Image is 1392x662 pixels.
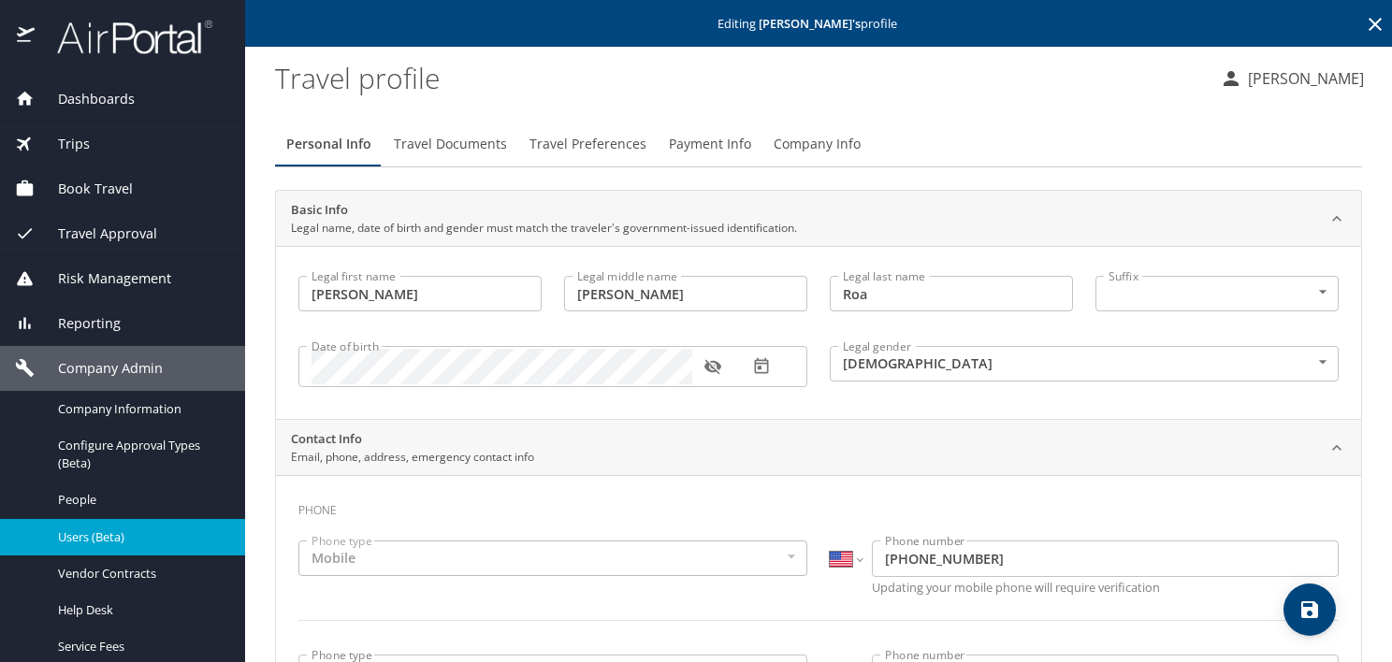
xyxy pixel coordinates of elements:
h3: Phone [298,490,1339,522]
span: Risk Management [35,268,171,289]
span: Company Admin [35,358,163,379]
span: Users (Beta) [58,528,223,546]
div: Contact InfoEmail, phone, address, emergency contact info [276,420,1361,476]
div: Profile [275,122,1362,166]
p: [PERSON_NAME] [1242,67,1364,90]
span: Trips [35,134,90,154]
span: Reporting [35,313,121,334]
span: Service Fees [58,638,223,655]
strong: [PERSON_NAME] 's [759,15,861,32]
img: airportal-logo.png [36,19,212,55]
div: Basic InfoLegal name, date of birth and gender must match the traveler's government-issued identi... [276,191,1361,247]
p: Legal name, date of birth and gender must match the traveler's government-issued identification. [291,220,797,237]
span: Company Information [58,400,223,418]
p: Email, phone, address, emergency contact info [291,449,534,466]
span: Dashboards [35,89,135,109]
span: Book Travel [35,179,133,199]
span: Travel Preferences [529,133,646,156]
p: Editing profile [251,18,1386,30]
span: Travel Documents [394,133,507,156]
span: Company Info [774,133,861,156]
span: Help Desk [58,601,223,619]
span: Personal Info [286,133,371,156]
img: icon-airportal.png [17,19,36,55]
h1: Travel profile [275,49,1205,107]
h2: Basic Info [291,201,797,220]
h2: Contact Info [291,430,534,449]
span: Travel Approval [35,223,157,244]
div: Basic InfoLegal name, date of birth and gender must match the traveler's government-issued identi... [276,246,1361,419]
button: [PERSON_NAME] [1212,62,1371,95]
button: save [1283,583,1336,636]
span: Configure Approval Types (Beta) [58,437,223,472]
span: People [58,491,223,509]
div: Mobile [298,540,807,576]
span: Payment Info [669,133,751,156]
div: [DEMOGRAPHIC_DATA] [830,346,1339,381]
p: Updating your mobile phone will require verification [872,582,1339,594]
span: Vendor Contracts [58,565,223,583]
div: ​ [1095,276,1339,311]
